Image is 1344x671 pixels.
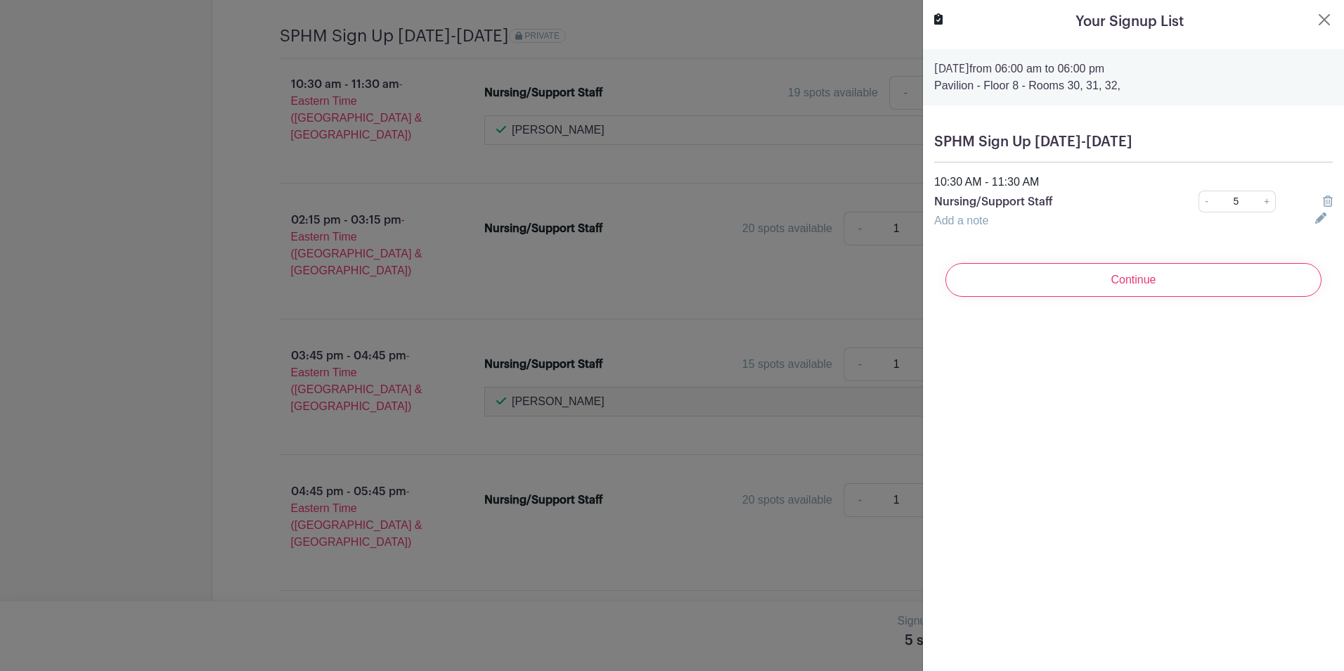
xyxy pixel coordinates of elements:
[926,174,1341,191] div: 10:30 AM - 11:30 AM
[945,263,1322,297] input: Continue
[934,60,1333,77] p: from 06:00 am to 06:00 pm
[934,77,1333,94] p: Pavilion - Floor 8 - Rooms 30, 31, 32,
[1316,11,1333,28] button: Close
[1258,191,1276,212] a: +
[934,63,969,75] strong: [DATE]
[934,215,988,226] a: Add a note
[1198,191,1214,212] a: -
[934,134,1333,151] h5: SPHM Sign Up [DATE]-[DATE]
[1075,11,1184,32] h5: Your Signup List
[934,193,1160,210] p: Nursing/Support Staff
